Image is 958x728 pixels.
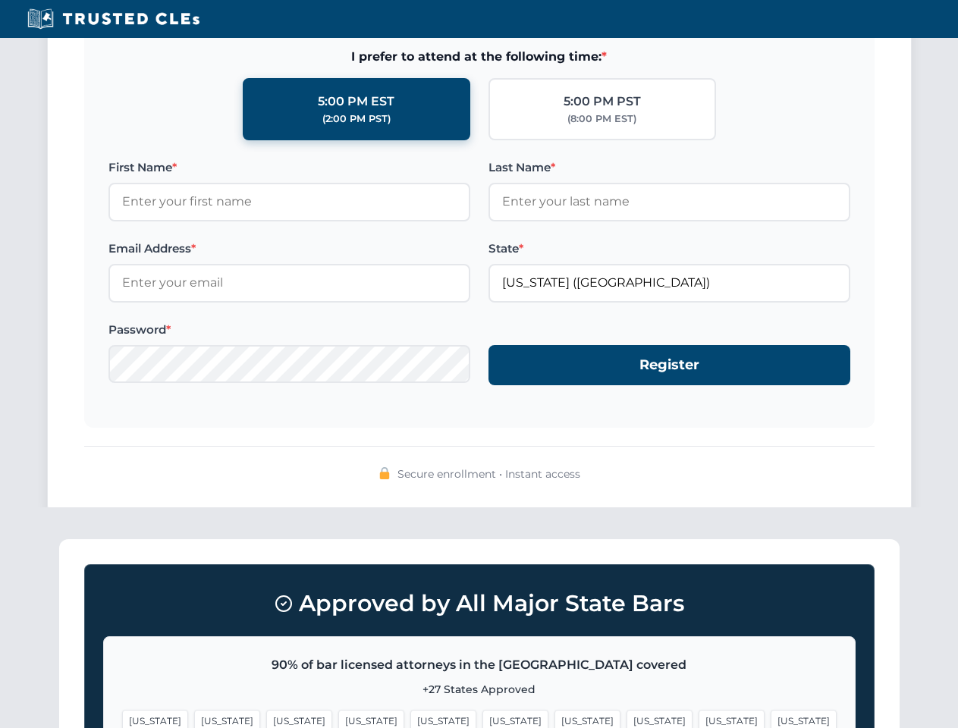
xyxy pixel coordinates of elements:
[122,681,837,698] p: +27 States Approved
[488,183,850,221] input: Enter your last name
[108,321,470,339] label: Password
[488,345,850,385] button: Register
[488,158,850,177] label: Last Name
[318,92,394,111] div: 5:00 PM EST
[108,240,470,258] label: Email Address
[567,111,636,127] div: (8:00 PM EST)
[108,264,470,302] input: Enter your email
[108,47,850,67] span: I prefer to attend at the following time:
[488,240,850,258] label: State
[122,655,837,675] p: 90% of bar licensed attorneys in the [GEOGRAPHIC_DATA] covered
[108,158,470,177] label: First Name
[564,92,641,111] div: 5:00 PM PST
[23,8,204,30] img: Trusted CLEs
[103,583,856,624] h3: Approved by All Major State Bars
[488,264,850,302] input: Florida (FL)
[397,466,580,482] span: Secure enrollment • Instant access
[322,111,391,127] div: (2:00 PM PST)
[108,183,470,221] input: Enter your first name
[378,467,391,479] img: 🔒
